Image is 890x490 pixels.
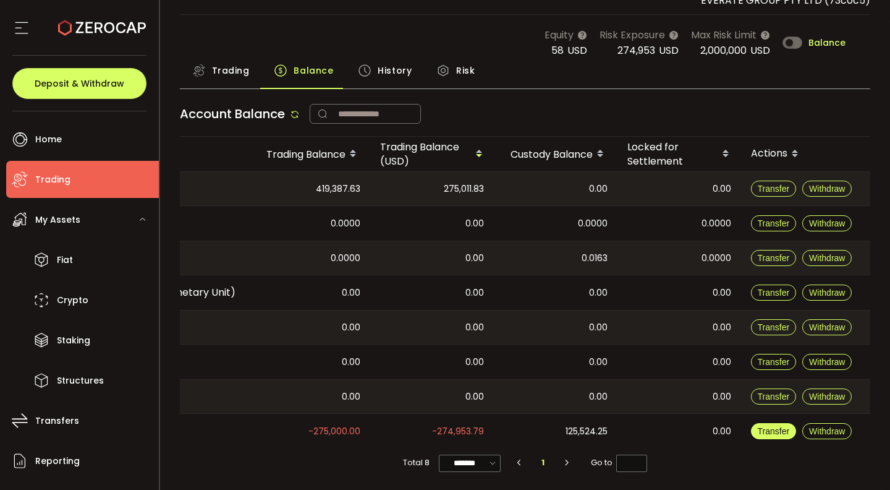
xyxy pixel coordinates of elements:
span: 0.00 [465,251,484,265]
span: Transfer [758,322,790,332]
span: Withdraw [809,253,845,263]
button: Transfer [751,215,797,231]
span: Fiat [57,251,73,269]
span: Structures [57,372,104,390]
span: -274,953.79 [432,424,484,439]
span: 0.00 [589,390,608,404]
span: Max Risk Limit [691,27,756,43]
button: Withdraw [802,181,852,197]
span: 0.00 [713,286,731,300]
span: My Assets [35,211,80,229]
span: 0.00 [589,286,608,300]
button: Transfer [751,389,797,405]
button: Withdraw [802,389,852,405]
span: Transfer [758,392,790,402]
span: 0.00 [465,320,484,335]
button: Deposit & Withdraw [12,68,146,99]
span: 419,387.63 [316,182,360,196]
span: Crypto [57,291,88,309]
span: 275,011.83 [444,182,484,196]
span: 0.00 [465,217,484,231]
button: Withdraw [802,215,852,231]
button: Transfer [751,319,797,335]
span: Account Balance [180,105,285,123]
span: USD [659,43,679,58]
span: 0.00 [342,320,360,335]
button: Transfer [751,423,797,439]
span: 274,953 [617,43,655,58]
div: Trading Balance (USD) [370,140,494,168]
span: Withdraw [809,184,845,194]
span: USD [567,43,587,58]
span: -275,000.00 [308,424,360,439]
span: Equity [545,27,574,43]
span: Transfer [758,218,790,228]
span: Withdraw [809,426,845,436]
button: Transfer [751,181,797,197]
span: Trading [212,58,250,83]
button: Withdraw [802,319,852,335]
span: 0.0000 [701,217,731,231]
span: 0.00 [342,390,360,404]
iframe: Chat Widget [828,431,890,490]
span: Withdraw [809,357,845,367]
button: Withdraw [802,423,852,439]
span: History [378,58,412,83]
span: 0.0163 [582,251,608,265]
span: 0.00 [465,286,484,300]
span: Transfer [758,253,790,263]
span: 0.00 [342,286,360,300]
span: Transfer [758,357,790,367]
span: Withdraw [809,322,845,332]
span: 0.00 [589,355,608,369]
span: Withdraw [809,392,845,402]
div: Custody Balance [494,144,617,165]
span: Withdraw [809,218,845,228]
span: 0.0000 [331,217,360,231]
span: Reporting [35,452,80,470]
span: Transfer [758,288,790,298]
span: Risk Exposure [600,27,665,43]
span: 0.0000 [701,251,731,265]
span: 0.00 [713,390,731,404]
span: Balance [294,58,333,83]
li: 1 [532,454,554,471]
span: 0.00 [713,182,731,196]
button: Withdraw [802,285,852,301]
span: Risk [456,58,475,83]
span: Withdraw [809,288,845,298]
span: 0.00 [465,355,484,369]
span: Transfer [758,184,790,194]
button: Withdraw [802,250,852,266]
span: Total 8 [403,454,430,471]
button: Transfer [751,285,797,301]
span: Go to [591,454,647,471]
span: 0.00 [713,320,731,335]
button: Withdraw [802,354,852,370]
span: 0.00 [713,424,731,439]
span: 2,000,000 [700,43,747,58]
div: Locked for Settlement [617,140,741,168]
span: Staking [57,332,90,350]
button: Transfer [751,354,797,370]
span: 0.00 [589,182,608,196]
span: 125,524.25 [566,424,608,439]
div: Trading Balance [247,144,370,165]
span: 0.00 [342,355,360,369]
span: 0.00 [713,355,731,369]
span: Transfers [35,412,79,430]
span: 0.00 [465,390,484,404]
button: Transfer [751,250,797,266]
div: Actions [741,144,871,165]
span: Home [35,131,62,148]
span: USD [750,43,770,58]
span: 0.0000 [331,251,360,265]
span: Transfer [758,426,790,436]
span: Trading [35,171,70,189]
span: Balance [808,38,845,47]
span: 58 [551,43,564,58]
span: 0.00 [589,320,608,335]
span: 0.0000 [578,217,608,231]
span: Deposit & Withdraw [35,79,124,88]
